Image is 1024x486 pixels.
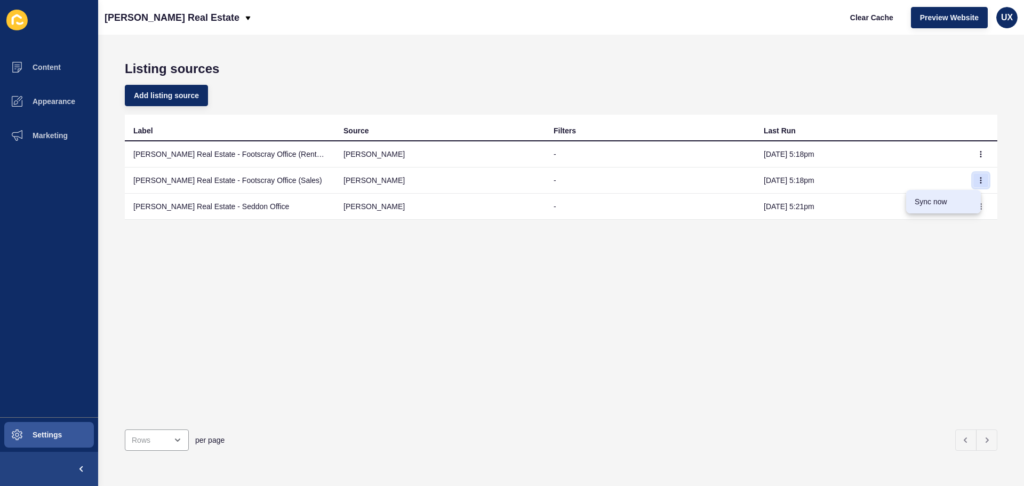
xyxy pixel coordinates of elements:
[545,141,755,168] td: -
[906,190,981,213] a: Sync now
[920,12,979,23] span: Preview Website
[335,141,545,168] td: [PERSON_NAME]
[125,85,208,106] button: Add listing source
[133,125,153,136] div: Label
[545,168,755,194] td: -
[755,141,965,168] td: [DATE] 5:18pm
[764,125,796,136] div: Last Run
[554,125,576,136] div: Filters
[335,194,545,220] td: [PERSON_NAME]
[125,168,335,194] td: [PERSON_NAME] Real Estate - Footscray Office (Sales)
[911,7,988,28] button: Preview Website
[125,61,997,76] h1: Listing sources
[343,125,369,136] div: Source
[125,194,335,220] td: [PERSON_NAME] Real Estate - Seddon Office
[105,4,239,31] p: [PERSON_NAME] Real Estate
[755,194,965,220] td: [DATE] 5:21pm
[755,168,965,194] td: [DATE] 5:18pm
[125,429,189,451] div: open menu
[850,12,893,23] span: Clear Cache
[125,141,335,168] td: [PERSON_NAME] Real Estate - Footscray Office (Rentals)
[335,168,545,194] td: [PERSON_NAME]
[195,435,225,445] span: per page
[1001,12,1013,23] span: UX
[841,7,902,28] button: Clear Cache
[134,90,199,101] span: Add listing source
[545,194,755,220] td: -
